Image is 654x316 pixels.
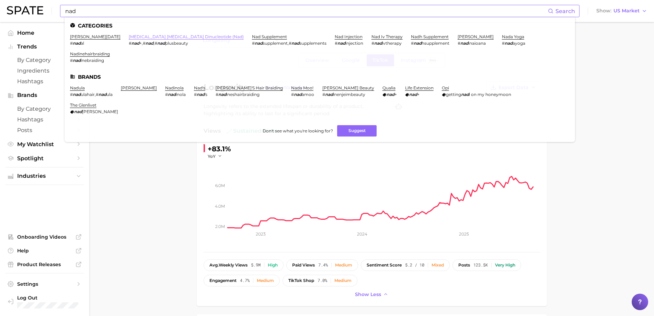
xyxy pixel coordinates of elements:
div: Medium [334,278,352,283]
span: supplements [299,41,326,46]
span: # [70,58,73,63]
div: , [252,41,326,46]
span: Hashtags [17,78,72,85]
span: getting [446,92,461,97]
span: My Watchlist [17,141,72,148]
em: nad [460,41,468,46]
span: injection [345,41,363,46]
span: by Category [17,106,72,112]
a: Log out. Currently logged in with e-mail clee@jamiesonlabs.com. [5,293,84,310]
span: plusbeauty [165,41,188,46]
tspan: 2025 [459,231,469,237]
span: 7.4% [318,263,328,268]
span: 5.9m [251,263,261,268]
span: engagement [209,278,237,283]
span: # [335,41,337,46]
span: # [371,41,374,46]
img: SPATE [7,6,43,14]
button: sentiment score5.2 / 10Mixed [361,259,450,271]
span: Log Out [17,295,78,301]
a: Onboarding Videos [5,232,84,242]
a: opi [442,85,449,90]
span: Onboarding Videos [17,234,72,240]
span: Home [17,30,72,36]
span: inebraiding [81,58,104,63]
span: 4.7% [240,278,250,283]
span: Show less [355,292,381,297]
span: Spotlight [17,155,72,162]
em: nad [374,41,382,46]
em: nad [131,41,139,46]
em: nad [73,41,81,46]
span: # [291,92,294,97]
a: nadinehairbraiding [70,51,110,56]
button: TikTok shop7.0%Medium [283,275,357,286]
em: nad [325,92,333,97]
span: Hashtags [17,116,72,123]
tspan: 2023 [255,231,265,237]
span: # [154,41,157,46]
em: nad [387,92,394,97]
em: nad [73,92,81,97]
a: nadh supplement [411,34,449,39]
span: # [96,92,99,97]
button: posts123.5kVery high [452,259,521,271]
span: inenjeimbeauty [333,92,365,97]
span: # [216,92,218,97]
tspan: 2.0m [215,224,225,229]
span: 's [205,92,207,97]
em: nad [291,41,299,46]
span: 123.5k [473,263,488,268]
a: Settings [5,279,84,289]
span: # [129,41,131,46]
em: nad [505,41,513,46]
span: ineshairbraiding [226,92,260,97]
span: Search [555,8,575,14]
em: nad [157,41,165,46]
span: Help [17,248,72,254]
div: Very high [495,263,515,268]
li: Brands [70,74,570,80]
a: nadula [70,85,85,90]
span: Product Releases [17,261,72,268]
button: Show less [353,290,390,299]
a: My Watchlist [5,139,84,150]
em: nad [74,109,82,114]
a: nada yoga [502,34,524,39]
span: Trends [17,44,72,50]
div: +83.1% [208,143,231,154]
button: engagement4.7%Medium [204,275,280,286]
a: [PERSON_NAME] [121,85,157,90]
span: al [81,41,84,46]
a: Spotlight [5,153,84,164]
span: # [70,92,73,97]
em: nad [73,58,81,63]
span: by Category [17,57,72,63]
em: nad [99,92,106,97]
span: # [322,92,325,97]
a: [PERSON_NAME][DATE] [70,34,121,39]
button: ShowUS Market [595,7,649,15]
span: # [411,41,414,46]
span: # [194,92,197,97]
li: Categories [70,23,570,29]
span: Don't see what you're looking for? [263,128,333,133]
span: YoY [208,153,216,159]
tspan: 2024 [357,231,367,237]
a: nad injection [335,34,363,39]
em: nad [197,92,205,97]
a: [PERSON_NAME] beauty [322,85,374,90]
span: 5.2 / 10 [405,263,424,268]
tspan: 4.0m [215,203,225,208]
span: weekly views [209,263,248,268]
span: inaioana [468,41,486,46]
a: by Category [5,55,84,65]
span: Brands [17,92,72,98]
em: nad [168,92,176,97]
span: Industries [17,173,72,179]
a: by Category [5,103,84,114]
span: Settings [17,281,72,287]
span: + [417,92,420,97]
em: nad [146,41,153,46]
span: sentiment score [367,263,402,268]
